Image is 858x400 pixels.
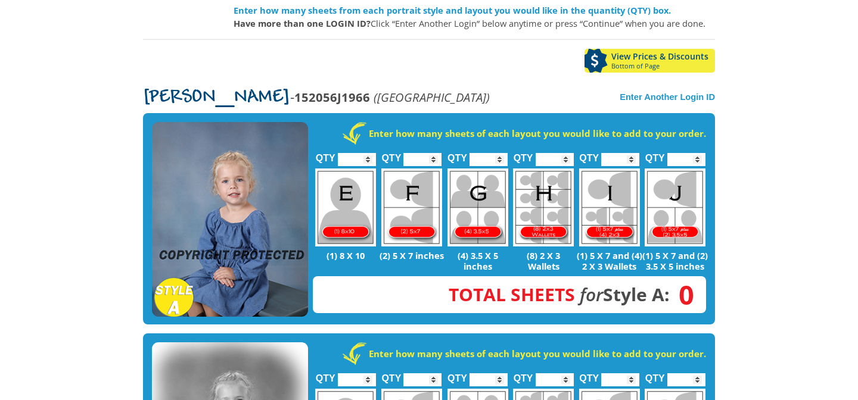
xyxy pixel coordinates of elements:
strong: Enter how many sheets of each layout you would like to add to your order. [369,127,706,139]
em: ([GEOGRAPHIC_DATA]) [374,89,490,105]
label: QTY [447,360,467,389]
p: (1) 5 X 7 and (4) 2 X 3 Wallets [576,250,642,271]
label: QTY [316,360,335,389]
label: QTY [514,140,533,169]
span: Bottom of Page [611,62,715,70]
p: - [143,90,490,104]
label: QTY [579,360,599,389]
strong: Enter how many sheets from each portrait style and layout you would like in the quantity (QTY) box. [234,4,671,16]
img: STYLE A [152,122,308,317]
label: QTY [316,140,335,169]
p: (4) 3.5 X 5 inches [444,250,511,271]
strong: 152056J1966 [294,89,370,105]
span: 0 [670,288,694,301]
img: F [381,168,442,246]
span: Total Sheets [449,282,575,307]
p: (1) 8 X 10 [313,250,379,261]
strong: Style A: [449,282,670,307]
p: Click “Enter Another Login” below anytime or press “Continue” when you are done. [234,17,715,30]
img: H [513,168,574,246]
label: QTY [514,360,533,389]
label: QTY [645,360,665,389]
label: QTY [645,140,665,169]
label: QTY [579,140,599,169]
a: View Prices & DiscountsBottom of Page [585,49,715,73]
img: I [579,168,640,246]
a: Enter Another Login ID [620,92,715,102]
p: (1) 5 X 7 and (2) 3.5 X 5 inches [642,250,708,271]
img: J [645,168,705,246]
p: (2) 5 X 7 inches [379,250,445,261]
span: [PERSON_NAME] [143,88,290,107]
strong: Have more than one LOGIN ID? [234,17,371,29]
label: QTY [447,140,467,169]
em: for [580,282,603,307]
label: QTY [381,140,401,169]
img: G [447,168,508,246]
strong: Enter how many sheets of each layout you would like to add to your order. [369,348,706,360]
img: E [315,168,376,246]
label: QTY [381,360,401,389]
p: (8) 2 X 3 Wallets [511,250,577,271]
